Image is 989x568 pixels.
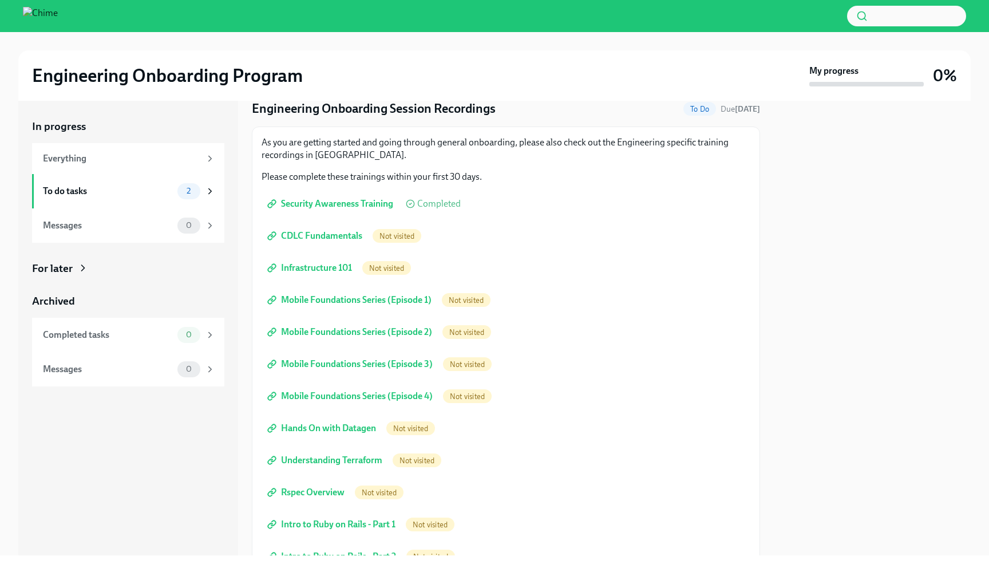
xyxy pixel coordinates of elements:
[270,198,393,210] span: Security Awareness Training
[43,185,173,198] div: To do tasks
[735,104,760,114] strong: [DATE]
[179,330,199,339] span: 0
[270,326,432,338] span: Mobile Foundations Series (Episode 2)
[270,519,395,530] span: Intro to Ruby on Rails - Part 1
[262,192,401,215] a: Security Awareness Training
[262,136,750,161] p: As you are getting started and going through general onboarding, please also check out the Engine...
[179,221,199,230] span: 0
[43,329,173,341] div: Completed tasks
[443,392,492,401] span: Not visited
[406,520,454,529] span: Not visited
[32,64,303,87] h2: Engineering Onboarding Program
[32,143,224,174] a: Everything
[262,481,353,504] a: Rspec Overview
[43,219,173,232] div: Messages
[180,187,197,195] span: 2
[262,513,403,536] a: Intro to Ruby on Rails - Part 1
[933,65,957,86] h3: 0%
[270,391,433,402] span: Mobile Foundations Series (Episode 4)
[179,365,199,373] span: 0
[32,119,224,134] a: In progress
[406,553,455,561] span: Not visited
[270,455,382,466] span: Understanding Terraform
[32,352,224,386] a: Messages0
[262,257,360,279] a: Infrastructure 101
[262,353,441,376] a: Mobile Foundations Series (Episode 3)
[442,296,490,305] span: Not visited
[262,385,441,408] a: Mobile Foundations Series (Episode 4)
[262,321,440,344] a: Mobile Foundations Series (Episode 2)
[262,449,390,472] a: Understanding Terraform
[721,104,760,114] span: Due
[270,230,362,242] span: CDLC Fundamentals
[43,152,200,165] div: Everything
[683,105,716,113] span: To Do
[270,423,376,434] span: Hands On with Datagen
[32,208,224,243] a: Messages0
[393,456,441,465] span: Not visited
[32,318,224,352] a: Completed tasks0
[270,294,432,306] span: Mobile Foundations Series (Episode 1)
[32,261,73,276] div: For later
[355,488,403,497] span: Not visited
[809,65,859,77] strong: My progress
[262,224,370,247] a: CDLC Fundamentals
[23,7,58,25] img: Chime
[373,232,421,240] span: Not visited
[442,328,491,337] span: Not visited
[270,551,396,562] span: Intro to Ruby on Rails - Part 2
[362,264,411,273] span: Not visited
[262,289,440,311] a: Mobile Foundations Series (Episode 1)
[32,294,224,309] a: Archived
[262,545,404,568] a: Intro to Ruby on Rails - Part 2
[252,100,496,117] h4: Engineering Onboarding Session Recordings
[417,199,461,208] span: Completed
[262,171,750,183] p: Please complete these trainings within your first 30 days.
[262,417,384,440] a: Hands On with Datagen
[32,261,224,276] a: For later
[270,358,433,370] span: Mobile Foundations Series (Episode 3)
[270,487,345,498] span: Rspec Overview
[443,360,492,369] span: Not visited
[270,262,352,274] span: Infrastructure 101
[721,104,760,115] span: August 28th, 2025 00:00
[386,424,435,433] span: Not visited
[32,174,224,208] a: To do tasks2
[43,363,173,376] div: Messages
